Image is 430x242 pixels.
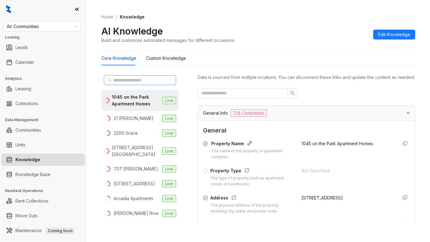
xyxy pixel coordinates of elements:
[15,195,48,207] a: Rent Collections
[1,41,85,54] li: Leads
[210,203,294,214] div: The physical address of the property, including city, state, and postal code.
[5,188,86,194] h3: Resident Operations
[5,117,86,123] h3: Data Management
[15,168,50,181] a: Knowledge Base
[203,126,410,135] span: General
[100,14,115,20] a: Home
[162,129,176,137] span: Live
[1,139,85,151] li: Units
[1,210,85,222] li: Move Outs
[198,106,415,121] div: General Info7/8 Completed
[1,83,85,95] li: Leasing
[112,94,160,107] div: 1045 on the Park Apartment Homes
[301,141,373,146] span: 1045 on the Park Apartment Homes
[210,167,294,175] div: Property Type
[162,165,176,173] span: Live
[101,37,235,43] div: Build and customize automated messages for different occasions.
[1,154,85,166] li: Knowledge
[116,14,117,20] li: /
[15,124,41,136] a: Communities
[301,222,327,227] span: 445.446.1515
[7,22,77,31] span: Air Communities
[378,31,410,38] span: Edit Knowledge
[1,195,85,207] li: Rent Collections
[45,228,75,234] span: Coming Soon
[230,109,267,117] span: 7/8 Completed
[15,210,38,222] a: Move Outs
[203,110,228,117] span: General Info
[120,14,145,19] span: Knowledge
[112,144,160,158] div: [STREET_ADDRESS][GEOGRAPHIC_DATA]
[5,35,86,40] h3: Leasing
[114,180,155,187] div: [STREET_ADDRESS]
[1,124,85,136] li: Communities
[211,148,294,160] div: The name of the property or apartment complex.
[210,175,294,187] div: The type of property, such as apartment, condo, or townhouse.
[15,56,34,68] a: Calendar
[211,140,294,148] div: Property Name
[114,166,158,172] div: 707 [PERSON_NAME]
[406,111,410,115] span: expanded
[15,83,31,95] a: Leasing
[15,97,38,110] a: Collections
[210,195,294,203] div: Address
[114,115,154,122] div: 21 [PERSON_NAME]
[290,91,295,96] span: search
[1,56,85,68] li: Calendar
[15,139,25,151] a: Units
[101,25,163,37] h2: AI Knowledge
[162,210,176,217] span: Live
[114,130,138,137] div: 2200 Grace
[15,41,28,54] a: Leads
[1,224,85,237] li: Maintenance
[146,55,186,62] div: Custom Knowledge
[198,74,415,81] div: Data is sourced from multiple locations. You can disconnect these links and update the content as...
[301,195,393,201] div: [STREET_ADDRESS]
[162,180,176,187] span: Live
[1,168,85,181] li: Knowledge Base
[373,30,415,39] button: Edit Knowledge
[162,195,176,202] span: Live
[5,76,86,81] h3: Analytics
[1,97,85,110] li: Collections
[162,115,176,122] span: Live
[107,78,112,82] span: search
[162,97,176,104] span: Live
[301,167,393,174] div: Not Specified
[114,195,153,202] div: Arcadia Apartments
[15,154,40,166] a: Knowledge
[6,5,11,14] img: logo
[162,147,176,155] span: Live
[114,210,158,217] div: [PERSON_NAME] Row
[210,221,294,229] div: Phone Number
[101,55,136,62] div: Core Knowledge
